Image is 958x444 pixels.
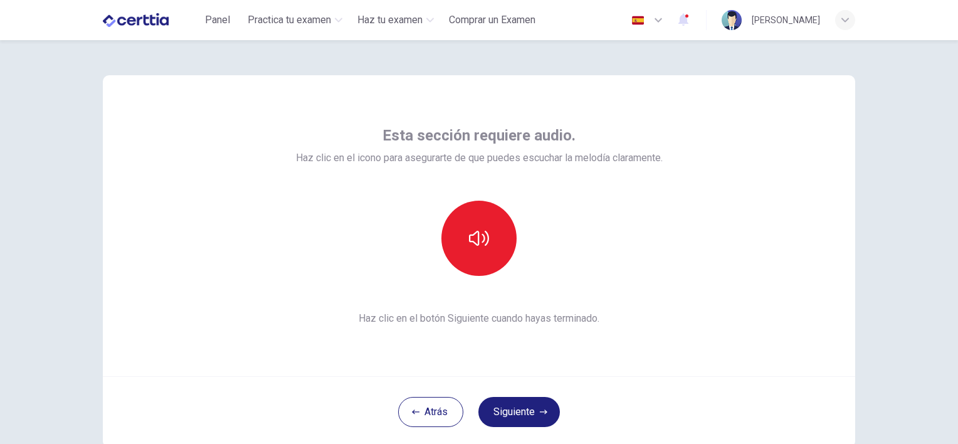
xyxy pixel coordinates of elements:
button: Panel [197,9,238,31]
span: Practica tu examen [248,13,331,28]
img: CERTTIA logo [103,8,169,33]
span: Haz tu examen [357,13,423,28]
button: Siguiente [478,397,560,427]
a: CERTTIA logo [103,8,197,33]
button: Comprar un Examen [444,9,540,31]
img: Profile picture [722,10,742,30]
span: Comprar un Examen [449,13,535,28]
img: es [630,16,646,25]
span: Panel [205,13,230,28]
button: Practica tu examen [243,9,347,31]
button: Haz tu examen [352,9,439,31]
span: Esta sección requiere audio. [382,125,576,145]
span: Haz clic en el icono para asegurarte de que puedes escuchar la melodía claramente. [296,151,663,166]
div: [PERSON_NAME] [752,13,820,28]
span: Haz clic en el botón Siguiente cuando hayas terminado. [296,311,663,326]
button: Atrás [398,397,463,427]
